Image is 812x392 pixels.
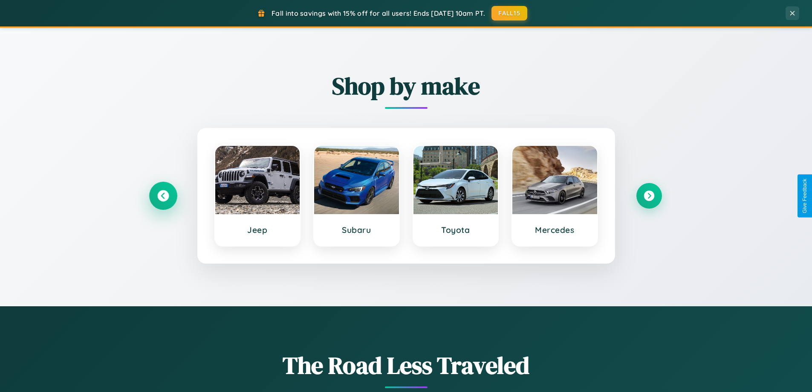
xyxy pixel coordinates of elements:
div: Give Feedback [802,179,808,213]
span: Fall into savings with 15% off for all users! Ends [DATE] 10am PT. [272,9,485,17]
h2: Shop by make [150,70,662,102]
h3: Toyota [422,225,490,235]
h3: Subaru [323,225,390,235]
h3: Jeep [224,225,292,235]
h1: The Road Less Traveled [150,349,662,382]
h3: Mercedes [521,225,589,235]
button: FALL15 [491,6,527,20]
